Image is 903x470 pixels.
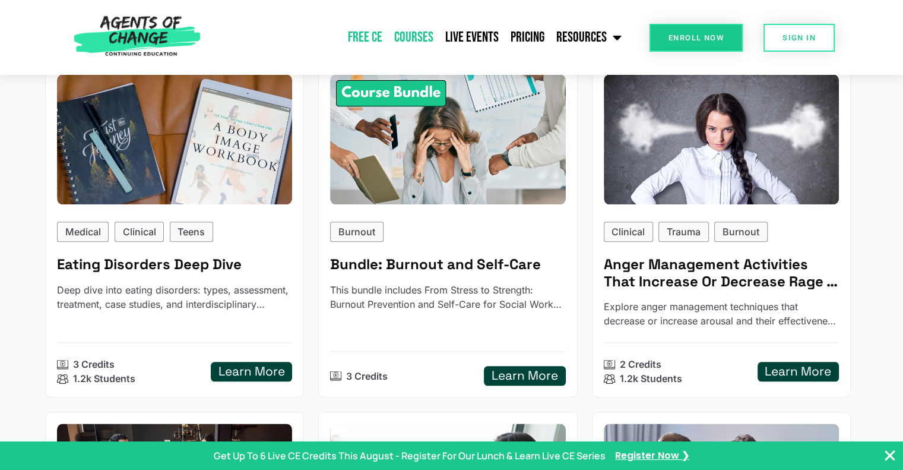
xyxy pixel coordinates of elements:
p: Teens [178,225,205,239]
h5: Learn More [765,364,831,379]
span: Enroll Now [668,34,724,42]
p: 3 Credits [346,369,388,383]
nav: Menu [206,23,628,52]
p: Clinical [611,225,645,239]
p: 1.2k Students [73,371,135,386]
a: Enroll Now [649,24,743,52]
p: Clinical [123,225,156,239]
img: Eating Disorders Deep Dive (3 General CE Credit) [57,74,292,204]
a: SIGN IN [763,24,835,52]
p: 3 Credits [73,357,115,371]
p: 2 Credits [620,357,661,371]
p: Trauma [667,225,701,239]
button: Close Banner [883,449,897,463]
p: 1.2k Students [620,371,682,386]
a: Anger Management Activities That Increase Or Decrease Rage (2 General CE Credit) - Reading BasedC... [592,62,851,398]
a: Eating Disorders Deep Dive (3 General CE Credit)MedicalClinicalTeens Eating Disorders Deep DiveDe... [45,62,304,398]
p: Burnout [723,225,759,239]
span: SIGN IN [782,34,816,42]
a: Resources [550,23,628,52]
h5: Bundle: Burnout and Self-Care [330,256,565,273]
img: Anger Management Activities That Increase Or Decrease Rage (2 General CE Credit) - Reading Based [604,74,839,204]
p: Deep dive into eating disorders: types, assessment, treatment, case studies, and interdisciplinar... [57,283,292,311]
h5: Anger Management Activities That Increase Or Decrease Rage - Reading Based [604,256,839,291]
a: Courses [388,23,439,52]
p: Burnout [338,225,375,239]
h5: Learn More [492,368,558,383]
a: Register Now ❯ [615,449,689,462]
p: Get Up To 6 Live CE Credits This August - Register For Our Lunch & Learn Live CE Series [214,449,606,463]
p: Explore anger management techniques that decrease or increase arousal and their effectiveness in ... [604,299,839,328]
a: Live Events [439,23,505,52]
h5: Eating Disorders Deep Dive [57,256,292,273]
img: Burnout and Self-Care - 3 Credit CE Bundle [330,74,565,204]
a: Free CE [342,23,388,52]
a: Pricing [505,23,550,52]
h5: Learn More [218,364,285,379]
p: This bundle includes From Stress to Strength: Burnout Prevention and Self-Care for Social Work We... [330,283,565,311]
a: Burnout and Self-Care - 3 Credit CE BundleBurnout Bundle: Burnout and Self-CareThis bundle includ... [318,62,577,398]
p: Medical [65,225,101,239]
